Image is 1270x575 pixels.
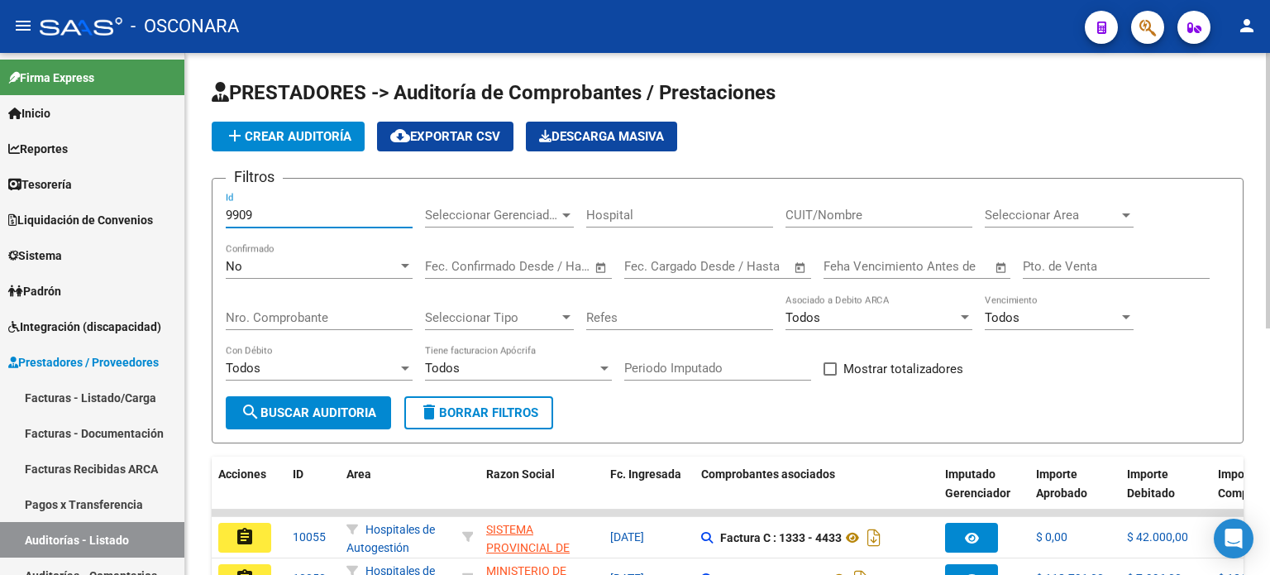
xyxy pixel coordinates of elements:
span: Todos [425,361,460,376]
strong: Factura C : 1333 - 4433 [720,531,842,544]
span: ID [293,467,303,481]
mat-icon: menu [13,16,33,36]
span: $ 0,00 [1036,530,1067,544]
span: [DATE] [610,530,644,544]
span: Hospitales de Autogestión [346,523,435,555]
span: Imputado Gerenciador [945,467,1010,500]
button: Crear Auditoría [212,122,365,151]
datatable-header-cell: Fc. Ingresada [604,457,695,529]
span: Seleccionar Tipo [425,310,559,325]
span: Liquidación de Convenios [8,211,153,229]
span: Exportar CSV [390,129,500,144]
datatable-header-cell: Importe Aprobado [1029,457,1120,529]
datatable-header-cell: Imputado Gerenciador [938,457,1029,529]
span: Mostrar totalizadores [843,359,963,379]
mat-icon: person [1237,16,1257,36]
button: Borrar Filtros [404,396,553,429]
span: Todos [985,310,1019,325]
span: Acciones [218,467,266,481]
span: SISTEMA PROVINCIAL DE SALUD [486,523,570,574]
input: Fecha inicio [624,259,691,274]
span: 10055 [293,530,326,544]
span: Razon Social [486,467,555,481]
span: Borrar Filtros [419,405,538,420]
div: - 30691822849 [486,520,597,555]
app-download-masive: Descarga masiva de comprobantes (adjuntos) [526,122,677,151]
span: Buscar Auditoria [241,405,376,420]
input: Fecha fin [507,259,587,274]
span: Importe Debitado [1127,467,1175,500]
span: Integración (discapacidad) [8,318,161,336]
span: Importe Aprobado [1036,467,1087,500]
h3: Filtros [226,165,283,189]
mat-icon: search [241,402,260,422]
span: Seleccionar Gerenciador [425,208,559,223]
input: Fecha fin [706,259,786,274]
button: Descarga Masiva [526,122,677,151]
mat-icon: assignment [235,527,255,547]
mat-icon: cloud_download [390,126,410,146]
span: $ 42.000,00 [1127,530,1188,544]
span: Sistema [8,247,62,265]
span: Inicio [8,104,50,122]
span: PRESTADORES -> Auditoría de Comprobantes / Prestaciones [212,81,776,104]
span: Todos [226,361,260,376]
datatable-header-cell: Area [340,457,456,529]
button: Buscar Auditoria [226,396,391,429]
span: Descarga Masiva [539,129,664,144]
button: Exportar CSV [377,122,513,151]
span: Area [346,467,371,481]
span: Todos [785,310,820,325]
span: Crear Auditoría [225,129,351,144]
i: Descargar documento [863,525,885,551]
span: Padrón [8,282,61,300]
datatable-header-cell: Comprobantes asociados [695,457,938,529]
mat-icon: delete [419,402,439,422]
span: Tesorería [8,175,72,194]
span: Prestadores / Proveedores [8,353,159,371]
div: Open Intercom Messenger [1214,519,1253,558]
datatable-header-cell: Importe Debitado [1120,457,1211,529]
datatable-header-cell: ID [286,457,340,529]
datatable-header-cell: Razon Social [480,457,604,529]
span: Reportes [8,140,68,158]
button: Open calendar [592,258,611,277]
span: Comprobantes asociados [701,467,835,481]
button: Open calendar [992,258,1011,277]
input: Fecha inicio [425,259,492,274]
button: Open calendar [791,258,810,277]
span: Firma Express [8,69,94,87]
span: No [226,259,242,274]
span: Fc. Ingresada [610,467,681,481]
datatable-header-cell: Acciones [212,457,286,529]
span: - OSCONARA [131,8,239,45]
mat-icon: add [225,126,245,146]
span: Seleccionar Area [985,208,1119,223]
